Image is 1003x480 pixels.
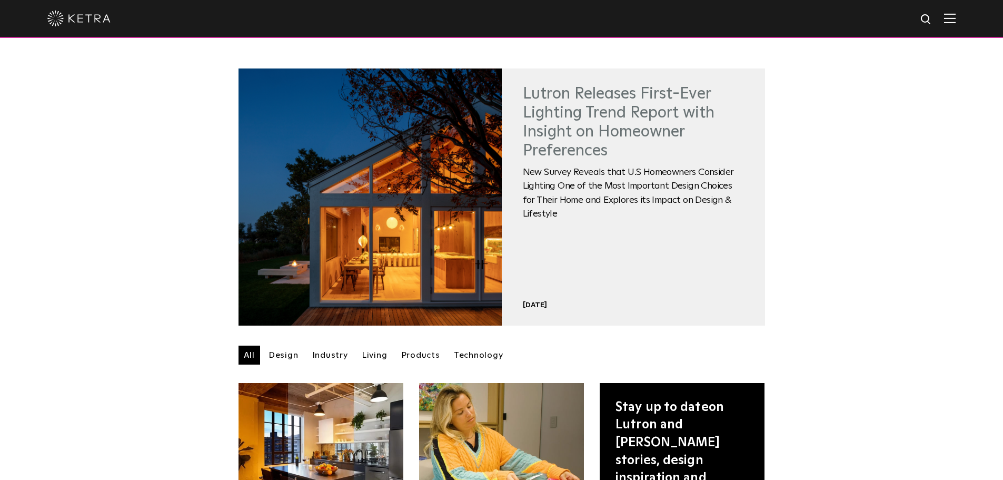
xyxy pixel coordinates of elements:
a: All [239,346,260,365]
div: [DATE] [523,300,744,310]
a: Industry [307,346,353,365]
a: Technology [449,346,509,365]
a: Design [263,346,304,365]
img: ketra-logo-2019-white [47,11,111,26]
img: Hamburger%20Nav.svg [944,13,956,23]
a: Living [356,346,393,365]
a: Lutron Releases First-Ever Lighting Trend Report with Insight on Homeowner Preferences [523,86,714,159]
img: search icon [920,13,933,26]
a: Products [396,346,445,365]
span: New Survey Reveals that U.S Homeowners Consider Lighting One of the Most Important Design Choices... [523,165,744,221]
